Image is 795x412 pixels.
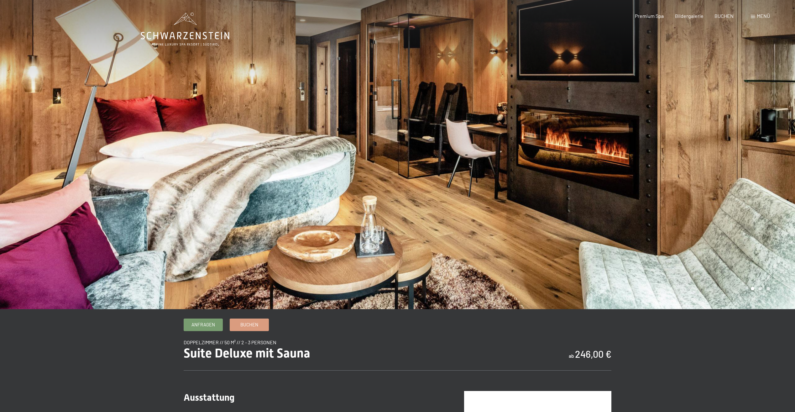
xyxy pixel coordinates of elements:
[191,321,215,328] span: Anfragen
[240,321,258,328] span: Buchen
[575,348,611,360] b: 246,00 €
[569,353,574,359] span: ab
[184,346,310,361] span: Suite Deluxe mit Sauna
[184,339,276,345] span: Doppelzimmer // 50 m² // 2 - 3 Personen
[184,319,222,331] a: Anfragen
[184,392,234,403] span: Ausstattung
[230,319,269,331] a: Buchen
[675,13,703,19] a: Bildergalerie
[757,13,770,19] span: Menü
[635,13,664,19] a: Premium Spa
[714,13,734,19] a: BUCHEN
